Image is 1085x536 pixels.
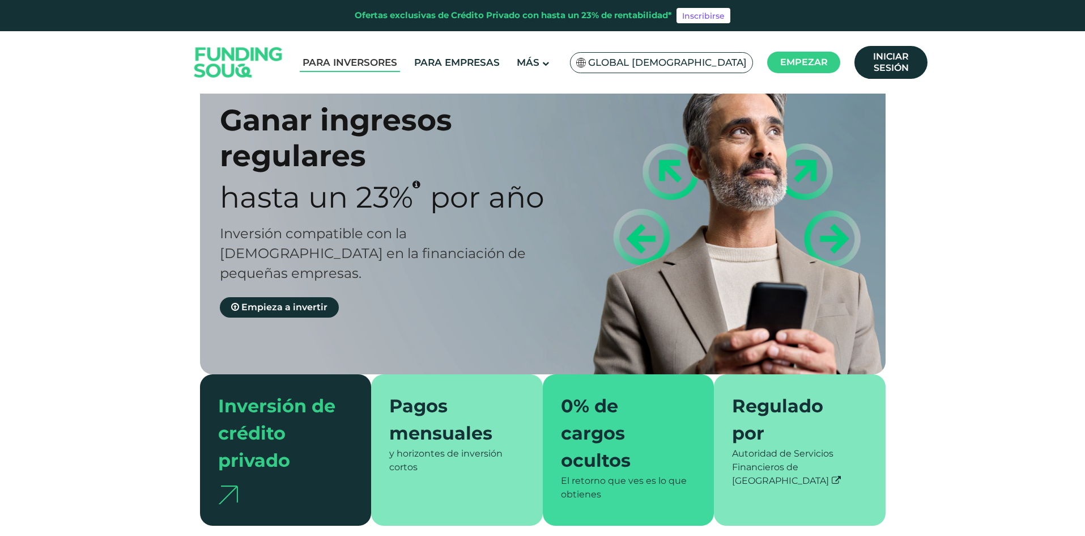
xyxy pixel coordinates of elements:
a: Para inversores [300,53,400,72]
font: Inversión de crédito privado [218,395,335,471]
i: 23% TIR (esperado) ~ 15% Rendimiento neto (esperado) [412,180,420,189]
a: Empieza a invertir [220,297,339,318]
font: y horizontes de inversión cortos [389,448,503,472]
font: Por año [430,179,544,215]
font: Inversión compatible con la [DEMOGRAPHIC_DATA] en la financiación de pequeñas empresas. [220,225,526,281]
font: 0% de cargos ocultos [561,395,631,471]
img: Bandera de Sudáfrica [576,58,586,67]
img: flecha [218,486,238,504]
font: Ofertas exclusivas de Crédito Privado con hasta un 23% de rentabilidad* [355,10,672,20]
font: Autoridad de Servicios Financieros de [GEOGRAPHIC_DATA] [732,448,833,486]
a: Inscribirse [676,8,730,24]
a: Iniciar sesión [854,46,927,79]
a: Para empresas [411,53,503,72]
font: Ganar ingresos regulares [220,102,452,174]
font: Empezar [780,57,828,67]
font: Global [DEMOGRAPHIC_DATA] [588,57,747,68]
img: Logo [183,34,294,91]
font: El retorno que ves es lo que obtienes [561,475,687,500]
font: Iniciar sesión [873,51,909,73]
font: Más [517,57,539,68]
font: Empieza a invertir [241,302,327,313]
font: Pagos mensuales [389,395,492,444]
font: Para inversores [303,57,397,68]
font: Inscribirse [682,11,725,21]
font: Regulado por [732,395,823,444]
font: Hasta un 23% [220,179,413,215]
font: Para empresas [414,57,500,68]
